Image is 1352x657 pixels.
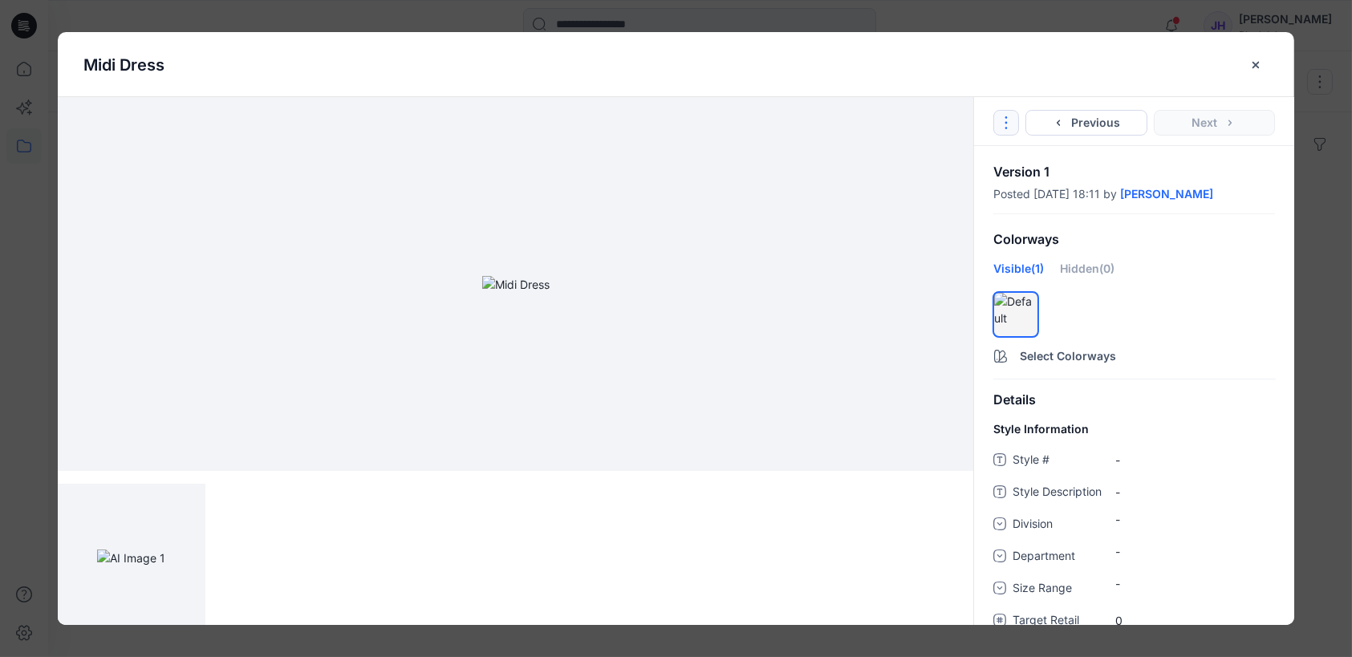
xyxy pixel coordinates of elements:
div: - [1115,511,1275,528]
span: - [1115,452,1275,468]
p: Midi Dress [83,53,164,77]
img: Midi Dress [482,276,550,293]
div: - [1115,575,1275,592]
button: Options [993,110,1019,136]
span: Department [1013,546,1109,569]
a: [PERSON_NAME] [1120,188,1213,201]
div: Visible (1) [993,260,1044,289]
img: AI Image 1 [97,550,165,566]
span: - [1115,484,1275,501]
button: Select Colorways [974,340,1294,366]
div: There must be at least one visible colorway [1010,294,1036,320]
div: Hidden (0) [1060,260,1114,289]
div: Colorways [974,219,1294,260]
button: close-btn [1244,52,1269,78]
span: Style Description [1013,482,1109,505]
span: 0 [1115,612,1275,629]
span: Style # [1013,450,1109,472]
p: Version 1 [993,165,1275,178]
span: Target Retail [1013,610,1109,633]
span: Size Range [1013,578,1109,601]
span: Division [1013,514,1109,537]
span: Style Information [993,420,1089,437]
div: - [1115,543,1275,560]
div: hide/show colorwayDefault [993,292,1038,337]
div: Details [974,379,1294,420]
div: Posted [DATE] 18:11 by [993,188,1275,201]
button: Previous [1025,110,1147,136]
